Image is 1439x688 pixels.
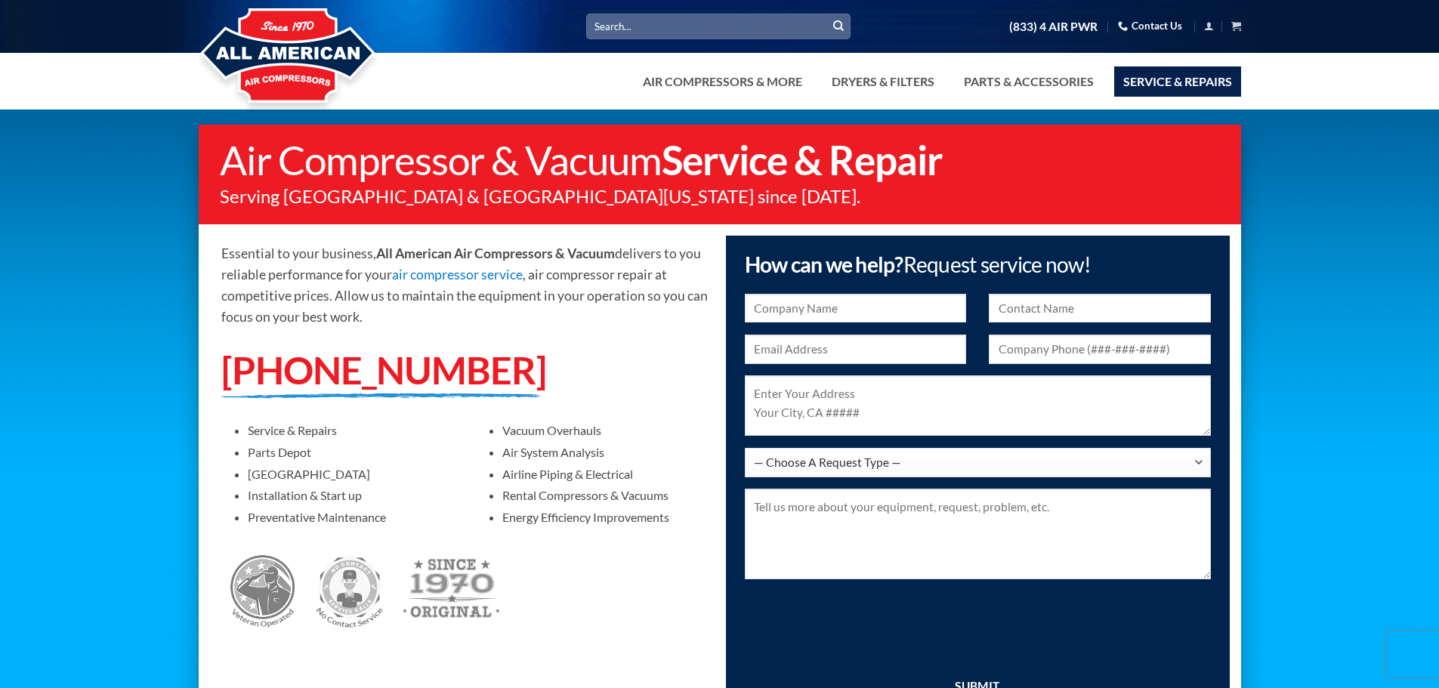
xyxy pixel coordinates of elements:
strong: All American Air Compressors & Vacuum [376,245,615,261]
h1: Air Compressor & Vacuum [220,140,1226,180]
p: Preventative Maintenance [248,510,453,524]
p: Rental Compressors & Vacuums [502,488,708,502]
p: [GEOGRAPHIC_DATA] [248,467,453,481]
p: Airline Piping & Electrical [502,467,708,481]
span: How can we help? [745,251,1092,277]
a: Dryers & Filters [823,66,943,97]
a: Service & Repairs [1114,66,1241,97]
a: (833) 4 AIR PWR [1009,14,1098,40]
p: Parts Depot [248,445,453,459]
p: Energy Efficiency Improvements [502,510,708,524]
input: Company Name [745,294,967,323]
input: Contact Name [989,294,1211,323]
a: Air Compressors & More [634,66,811,97]
span: Essential to your business, delivers to you reliable performance for your , air compressor repair... [221,245,708,325]
button: Submit [827,15,850,38]
p: Vacuum Overhauls [502,423,708,437]
p: Installation & Start up [248,488,453,502]
span: Request service now! [903,251,1092,277]
p: Serving [GEOGRAPHIC_DATA] & [GEOGRAPHIC_DATA][US_STATE] since [DATE]. [220,187,1226,205]
input: Search… [586,14,851,39]
a: Contact Us [1118,14,1182,38]
p: Air System Analysis [502,445,708,459]
a: Parts & Accessories [955,66,1103,97]
a: [PHONE_NUMBER] [221,347,546,393]
strong: Service & Repair [662,136,943,184]
a: View cart [1231,17,1241,35]
a: air compressor service [392,267,523,282]
input: Email Address [745,335,967,364]
iframe: reCAPTCHA [745,597,974,656]
a: Login [1204,17,1214,35]
input: Company Phone (###-###-####) [989,335,1211,364]
p: Service & Repairs [248,423,453,437]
